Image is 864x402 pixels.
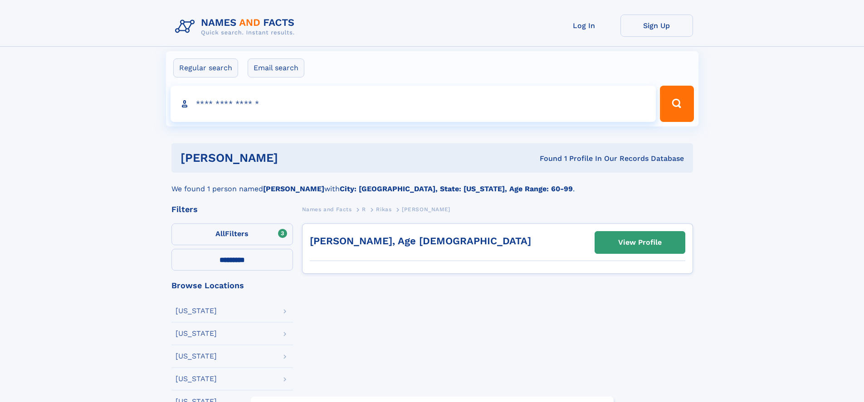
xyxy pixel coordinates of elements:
span: Rikas [376,206,391,213]
div: [US_STATE] [176,353,217,360]
div: Filters [171,205,293,213]
span: All [215,229,225,238]
a: Rikas [376,203,391,215]
a: [PERSON_NAME], Age [DEMOGRAPHIC_DATA] [310,235,531,247]
label: Email search [248,58,304,77]
a: View Profile [595,232,685,253]
label: Filters [171,223,293,245]
img: Logo Names and Facts [171,15,302,39]
div: [US_STATE] [176,307,217,315]
div: View Profile [618,232,662,253]
div: [US_STATE] [176,330,217,337]
a: Names and Facts [302,203,352,215]
label: Regular search [173,58,238,77]
a: Log In [548,15,620,37]
a: Sign Up [620,15,693,37]
span: R [362,206,366,213]
input: search input [171,86,656,122]
div: Found 1 Profile In Our Records Database [409,154,684,164]
div: We found 1 person named with . [171,173,693,194]
a: R [362,203,366,215]
span: [PERSON_NAME] [402,206,450,213]
div: Browse Locations [171,281,293,290]
b: [PERSON_NAME] [263,184,324,193]
b: City: [GEOGRAPHIC_DATA], State: [US_STATE], Age Range: 60-99 [340,184,573,193]
button: Search Button [660,86,693,122]
h1: [PERSON_NAME] [181,152,409,164]
div: [US_STATE] [176,375,217,383]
